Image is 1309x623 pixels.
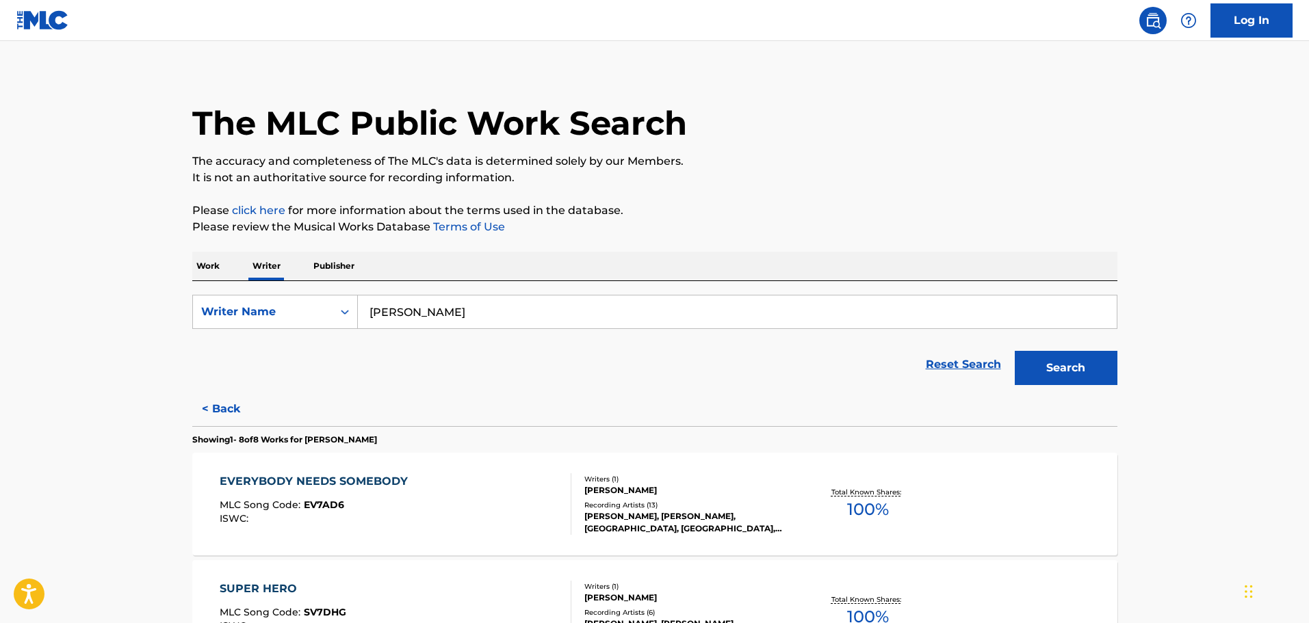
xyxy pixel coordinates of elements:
[430,220,505,233] a: Terms of Use
[201,304,324,320] div: Writer Name
[192,170,1117,186] p: It is not an authoritative source for recording information.
[1015,351,1117,385] button: Search
[192,103,687,144] h1: The MLC Public Work Search
[584,607,791,618] div: Recording Artists ( 6 )
[220,512,252,525] span: ISWC :
[232,204,285,217] a: click here
[192,202,1117,219] p: Please for more information about the terms used in the database.
[847,497,889,522] span: 100 %
[304,606,346,618] span: SV7DHG
[831,594,905,605] p: Total Known Shares:
[220,606,304,618] span: MLC Song Code :
[584,510,791,535] div: [PERSON_NAME], [PERSON_NAME], [GEOGRAPHIC_DATA], [GEOGRAPHIC_DATA], [PERSON_NAME]
[220,581,346,597] div: SUPER HERO
[220,473,415,490] div: EVERYBODY NEEDS SOMEBODY
[192,453,1117,555] a: EVERYBODY NEEDS SOMEBODYMLC Song Code:EV7AD6ISWC:Writers (1)[PERSON_NAME]Recording Artists (13)[P...
[192,153,1117,170] p: The accuracy and completeness of The MLC's data is determined solely by our Members.
[309,252,359,280] p: Publisher
[584,592,791,604] div: [PERSON_NAME]
[1245,571,1253,612] div: Drag
[192,219,1117,235] p: Please review the Musical Works Database
[248,252,285,280] p: Writer
[584,500,791,510] div: Recording Artists ( 13 )
[1139,7,1167,34] a: Public Search
[16,10,69,30] img: MLC Logo
[1210,3,1293,38] a: Log In
[220,499,304,511] span: MLC Song Code :
[1241,557,1309,623] iframe: Chat Widget
[919,349,1008,380] a: Reset Search
[192,392,274,426] button: < Back
[584,581,791,592] div: Writers ( 1 )
[192,295,1117,392] form: Search Form
[192,434,377,446] p: Showing 1 - 8 of 8 Works for [PERSON_NAME]
[584,484,791,496] div: [PERSON_NAME]
[1180,12,1197,29] img: help
[584,474,791,484] div: Writers ( 1 )
[831,487,905,497] p: Total Known Shares:
[304,499,344,511] span: EV7AD6
[1145,12,1161,29] img: search
[192,252,224,280] p: Work
[1175,7,1202,34] div: Help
